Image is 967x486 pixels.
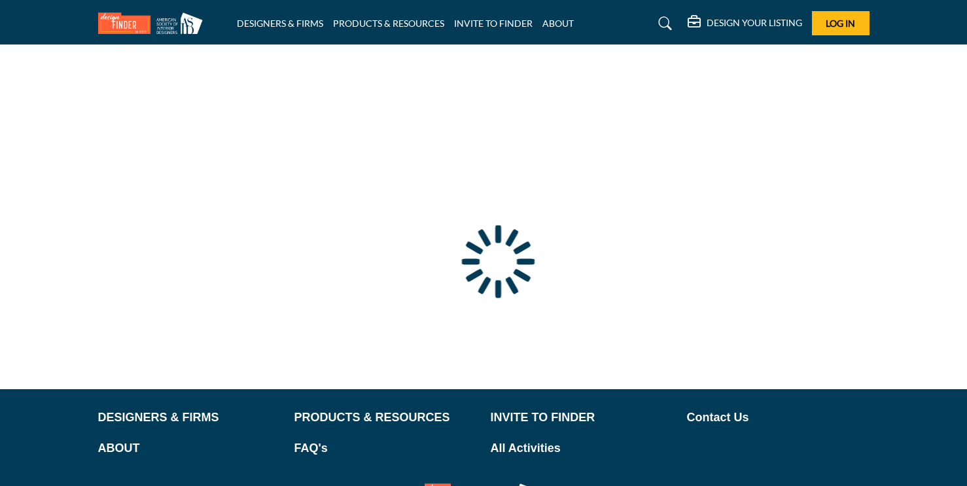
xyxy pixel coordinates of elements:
a: Contact Us [687,409,870,426]
a: PRODUCTS & RESOURCES [294,409,477,426]
a: INVITE TO FINDER [491,409,673,426]
span: Log In [826,18,855,29]
a: ABOUT [542,18,574,29]
a: FAQ's [294,440,477,457]
a: All Activities [491,440,673,457]
a: PRODUCTS & RESOURCES [333,18,444,29]
a: ABOUT [98,440,281,457]
h5: DESIGN YOUR LISTING [707,17,802,29]
div: DESIGN YOUR LISTING [688,16,802,31]
button: Log In [812,11,870,35]
a: Search [646,13,680,34]
a: INVITE TO FINDER [454,18,533,29]
a: DESIGNERS & FIRMS [98,409,281,426]
img: Site Logo [98,12,209,34]
a: DESIGNERS & FIRMS [237,18,323,29]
